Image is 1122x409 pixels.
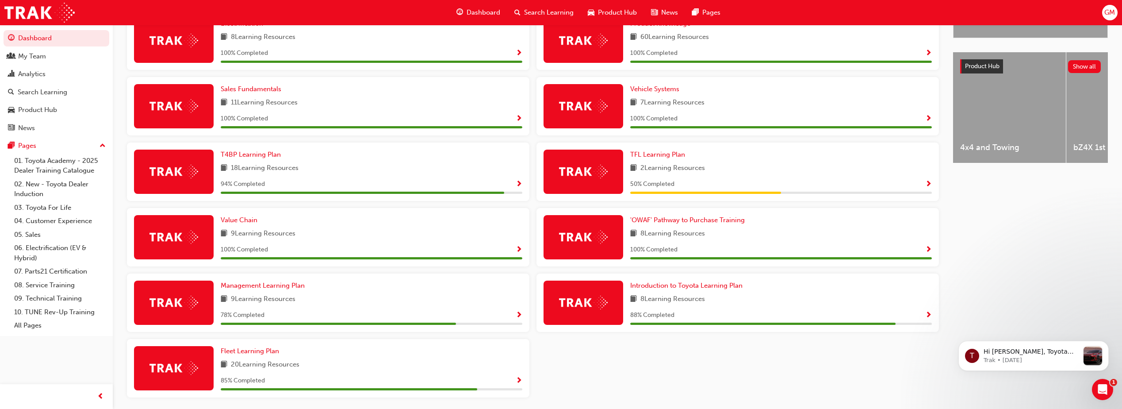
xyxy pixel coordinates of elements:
[630,48,678,58] span: 100 % Completed
[630,215,748,225] a: 'OWAF' Pathway to Purchase Training
[38,25,132,225] span: Hi [PERSON_NAME], Toyota has revealed the next-generation RAV4, featuring its first ever Plug-In ...
[516,179,522,190] button: Show Progress
[516,375,522,386] button: Show Progress
[221,215,261,225] a: Value Chain
[149,296,198,309] img: Trak
[925,244,932,255] button: Show Progress
[661,8,678,18] span: News
[11,241,109,265] a: 06. Electrification (EV & Hybrid)
[221,85,281,93] span: Sales Fundamentals
[221,150,281,158] span: T4BP Learning Plan
[11,265,109,278] a: 07. Parts21 Certification
[221,359,227,370] span: book-icon
[18,87,67,97] div: Search Learning
[8,89,14,96] span: search-icon
[630,216,745,224] span: 'OWAF' Pathway to Purchase Training
[221,32,227,43] span: book-icon
[630,294,637,305] span: book-icon
[630,179,674,189] span: 50 % Completed
[11,292,109,305] a: 09. Technical Training
[516,377,522,385] span: Show Progress
[965,62,999,70] span: Product Hub
[630,97,637,108] span: book-icon
[630,282,743,289] span: Introduction to Toyota Learning Plan
[925,115,932,123] span: Show Progress
[149,34,198,47] img: Trak
[8,142,15,150] span: pages-icon
[18,141,36,151] div: Pages
[516,246,522,254] span: Show Progress
[4,66,109,82] a: Analytics
[231,163,299,174] span: 18 Learning Resources
[221,114,268,124] span: 100 % Completed
[960,143,1059,153] span: 4x4 and Towing
[516,113,522,124] button: Show Progress
[38,33,134,41] p: Message from Trak, sent 9w ago
[467,8,500,18] span: Dashboard
[925,48,932,59] button: Show Progress
[449,4,507,22] a: guage-iconDashboard
[516,115,522,123] span: Show Progress
[559,34,608,47] img: Trak
[925,312,932,320] span: Show Progress
[8,35,15,42] span: guage-icon
[456,7,463,18] span: guage-icon
[524,8,574,18] span: Search Learning
[221,245,268,255] span: 100 % Completed
[630,281,746,291] a: Introduction to Toyota Learning Plan
[516,310,522,321] button: Show Progress
[11,228,109,242] a: 05. Sales
[640,97,705,108] span: 7 Learning Resources
[231,294,295,305] span: 9 Learning Resources
[18,51,46,62] div: My Team
[925,181,932,189] span: Show Progress
[221,97,227,108] span: book-icon
[581,4,644,22] a: car-iconProduct Hub
[630,228,637,239] span: book-icon
[149,99,198,113] img: Trak
[640,163,705,174] span: 2 Learning Resources
[1104,8,1115,18] span: GM
[925,246,932,254] span: Show Progress
[925,179,932,190] button: Show Progress
[100,140,106,152] span: up-icon
[630,32,637,43] span: book-icon
[221,346,283,356] a: Fleet Learning Plan
[221,310,264,320] span: 78 % Completed
[231,32,295,43] span: 8 Learning Resources
[8,124,15,132] span: news-icon
[630,150,685,158] span: TFL Learning Plan
[4,30,109,46] a: Dashboard
[221,179,265,189] span: 94 % Completed
[630,84,683,94] a: Vehicle Systems
[630,85,679,93] span: Vehicle Systems
[630,310,674,320] span: 88 % Completed
[221,84,285,94] a: Sales Fundamentals
[4,120,109,136] a: News
[516,244,522,255] button: Show Progress
[630,150,689,160] a: TFL Learning Plan
[221,163,227,174] span: book-icon
[4,48,109,65] a: My Team
[514,7,521,18] span: search-icon
[97,391,104,402] span: prev-icon
[11,319,109,332] a: All Pages
[221,281,308,291] a: Management Learning Plan
[630,114,678,124] span: 100 % Completed
[231,359,299,370] span: 20 Learning Resources
[8,70,15,78] span: chart-icon
[559,230,608,244] img: Trak
[18,105,57,115] div: Product Hub
[221,376,265,386] span: 85 % Completed
[149,165,198,178] img: Trak
[559,296,608,309] img: Trak
[11,214,109,228] a: 04. Customer Experience
[221,150,284,160] a: T4BP Learning Plan
[925,50,932,58] span: Show Progress
[516,50,522,58] span: Show Progress
[640,228,705,239] span: 8 Learning Resources
[221,294,227,305] span: book-icon
[221,19,263,27] span: Electrification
